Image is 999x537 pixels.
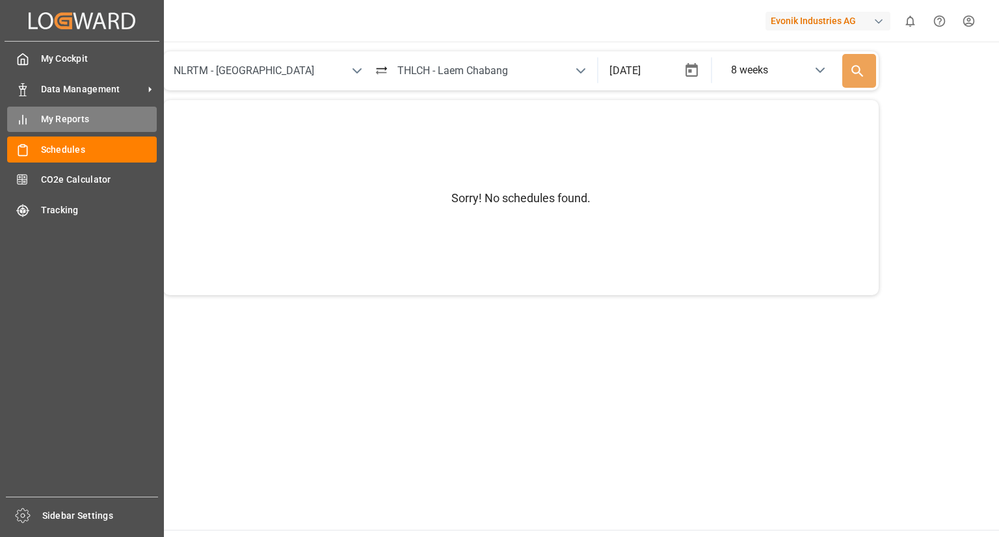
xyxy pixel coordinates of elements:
[7,197,157,222] a: Tracking
[41,112,157,126] span: My Reports
[41,83,144,96] span: Data Management
[570,57,590,85] button: open menu
[390,54,595,86] input: City / Port of arrival
[731,62,768,78] div: 8 weeks
[842,54,876,88] button: Search
[7,167,157,192] a: CO2e Calculator
[346,57,366,85] button: open menu
[41,203,157,217] span: Tracking
[41,52,157,66] span: My Cockpit
[41,143,157,157] span: Schedules
[451,189,591,207] p: Sorry! No schedules found.
[42,509,159,523] span: Sidebar Settings
[166,54,371,86] input: City / Port of departure
[7,137,157,162] a: Schedules
[41,173,157,187] span: CO2e Calculator
[896,7,925,36] button: show 0 new notifications
[766,12,890,31] div: Evonik Industries AG
[7,107,157,132] a: My Reports
[766,8,896,33] button: Evonik Industries AG
[7,46,157,72] a: My Cockpit
[925,7,954,36] button: Help Center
